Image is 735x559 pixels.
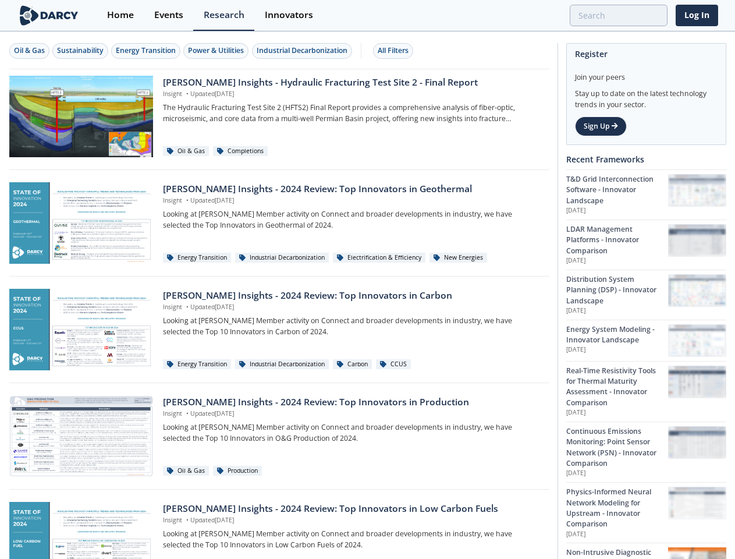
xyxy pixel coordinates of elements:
[184,516,190,524] span: •
[183,43,248,59] button: Power & Utilities
[9,395,549,477] a: Darcy Insights - 2024 Review: Top Innovators in Production preview [PERSON_NAME] Insights - 2024 ...
[184,303,190,311] span: •
[252,43,352,59] button: Industrial Decarbonization
[163,529,541,550] p: Looking at [PERSON_NAME] Member activity on Connect and broader developments in industry, we have...
[686,512,723,547] iframe: chat widget
[213,466,262,476] div: Production
[163,196,541,206] p: Insight Updated [DATE]
[378,45,409,56] div: All Filters
[163,90,541,99] p: Insight Updated [DATE]
[163,253,231,263] div: Energy Transition
[333,359,372,370] div: Carbon
[566,345,668,355] p: [DATE]
[163,409,541,419] p: Insight Updated [DATE]
[163,146,209,157] div: Oil & Gas
[235,359,329,370] div: Industrial Decarbonization
[566,487,668,530] div: Physics-Informed Neural Network Modeling for Upstream - Innovator Comparison
[184,196,190,204] span: •
[163,102,541,124] p: The Hydraulic Fracturing Test Site 2 (HFTS2) Final Report provides a comprehensive analysis of fi...
[575,64,718,83] div: Join your peers
[107,10,134,20] div: Home
[9,182,549,264] a: Darcy Insights - 2024 Review: Top Innovators in Geothermal preview [PERSON_NAME] Insights - 2024 ...
[333,253,425,263] div: Electrification & Efficiency
[17,5,81,26] img: logo-wide.svg
[566,256,668,266] p: [DATE]
[570,5,667,26] input: Advanced Search
[566,482,726,543] a: Physics-Informed Neural Network Modeling for Upstream - Innovator Comparison [DATE] Physics-Infor...
[566,366,668,409] div: Real-Time Resistivity Tools for Thermal Maturity Assessment - Innovator Comparison
[52,43,108,59] button: Sustainability
[9,289,549,370] a: Darcy Insights - 2024 Review: Top Innovators in Carbon preview [PERSON_NAME] Insights - 2024 Revi...
[163,289,541,303] div: [PERSON_NAME] Insights - 2024 Review: Top Innovators in Carbon
[154,10,183,20] div: Events
[163,209,541,231] p: Looking at [PERSON_NAME] Member activity on Connect and broader developments in industry, we have...
[566,220,726,270] a: LDAR Management Platforms - Innovator Comparison [DATE] LDAR Management Platforms - Innovator Com...
[163,516,541,525] p: Insight Updated [DATE]
[566,174,668,206] div: T&D Grid Interconnection Software - Innovator Landscape
[163,502,541,516] div: [PERSON_NAME] Insights - 2024 Review: Top Innovators in Low Carbon Fuels
[566,149,726,169] div: Recent Frameworks
[9,43,49,59] button: Oil & Gas
[257,45,347,56] div: Industrial Decarbonization
[188,45,244,56] div: Power & Utilities
[57,45,104,56] div: Sustainability
[575,116,627,136] a: Sign Up
[575,83,718,110] div: Stay up to date on the latest technology trends in your sector.
[676,5,718,26] a: Log In
[429,253,487,263] div: New Energies
[14,45,45,56] div: Oil & Gas
[575,44,718,64] div: Register
[265,10,313,20] div: Innovators
[163,466,209,476] div: Oil & Gas
[566,274,668,306] div: Distribution System Planning (DSP) - Innovator Landscape
[566,169,726,220] a: T&D Grid Interconnection Software - Innovator Landscape [DATE] T&D Grid Interconnection Software ...
[376,359,411,370] div: CCUS
[566,324,668,346] div: Energy System Modeling - Innovator Landscape
[163,359,231,370] div: Energy Transition
[163,316,541,337] p: Looking at [PERSON_NAME] Member activity on Connect and broader developments in industry, we have...
[566,530,668,539] p: [DATE]
[204,10,244,20] div: Research
[163,395,541,409] div: [PERSON_NAME] Insights - 2024 Review: Top Innovators in Production
[373,43,413,59] button: All Filters
[566,426,668,469] div: Continuous Emissions Monitoring: Point Sensor Network (PSN) - Innovator Comparison
[566,270,726,320] a: Distribution System Planning (DSP) - Innovator Landscape [DATE] Distribution System Planning (DSP...
[566,422,726,482] a: Continuous Emissions Monitoring: Point Sensor Network (PSN) - Innovator Comparison [DATE] Continu...
[566,408,668,418] p: [DATE]
[566,320,726,361] a: Energy System Modeling - Innovator Landscape [DATE] Energy System Modeling - Innovator Landscape ...
[566,306,668,316] p: [DATE]
[163,303,541,312] p: Insight Updated [DATE]
[111,43,180,59] button: Energy Transition
[9,76,549,157] a: Darcy Insights - Hydraulic Fracturing Test Site 2 - Final Report preview [PERSON_NAME] Insights -...
[163,182,541,196] div: [PERSON_NAME] Insights - 2024 Review: Top Innovators in Geothermal
[116,45,176,56] div: Energy Transition
[213,146,268,157] div: Completions
[566,469,668,478] p: [DATE]
[566,224,668,256] div: LDAR Management Platforms - Innovator Comparison
[566,206,668,215] p: [DATE]
[566,361,726,422] a: Real-Time Resistivity Tools for Thermal Maturity Assessment - Innovator Comparison [DATE] Real-Ti...
[184,90,190,98] span: •
[163,76,541,90] div: [PERSON_NAME] Insights - Hydraulic Fracturing Test Site 2 - Final Report
[163,422,541,444] p: Looking at [PERSON_NAME] Member activity on Connect and broader developments in industry, we have...
[184,409,190,418] span: •
[235,253,329,263] div: Industrial Decarbonization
